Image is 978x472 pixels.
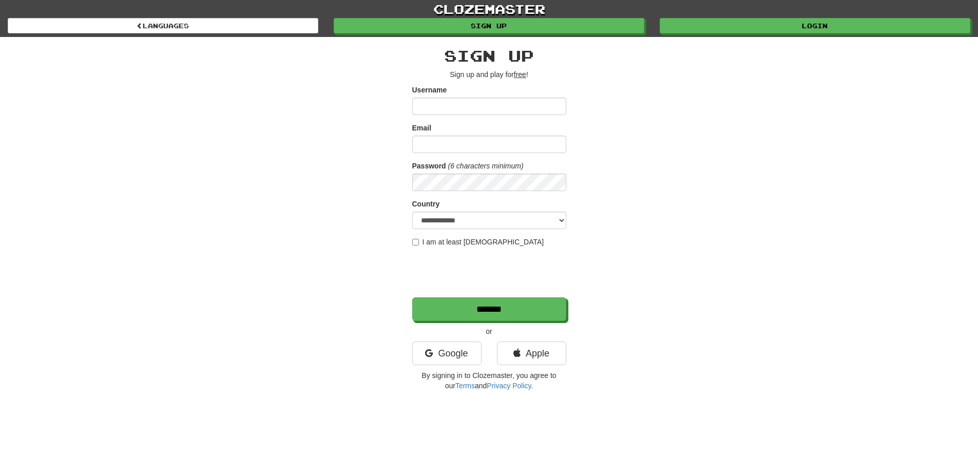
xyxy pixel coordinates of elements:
[334,18,644,33] a: Sign up
[412,370,566,391] p: By signing in to Clozemaster, you agree to our and .
[487,382,531,390] a: Privacy Policy
[412,69,566,80] p: Sign up and play for !
[497,342,566,365] a: Apple
[412,47,566,64] h2: Sign up
[412,342,482,365] a: Google
[660,18,970,33] a: Login
[412,123,431,133] label: Email
[448,162,524,170] em: (6 characters minimum)
[412,85,447,95] label: Username
[455,382,475,390] a: Terms
[412,252,568,292] iframe: reCAPTCHA
[412,161,446,171] label: Password
[412,199,440,209] label: Country
[412,237,544,247] label: I am at least [DEMOGRAPHIC_DATA]
[514,70,526,79] u: free
[412,326,566,336] p: or
[412,239,419,246] input: I am at least [DEMOGRAPHIC_DATA]
[8,18,318,33] a: Languages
